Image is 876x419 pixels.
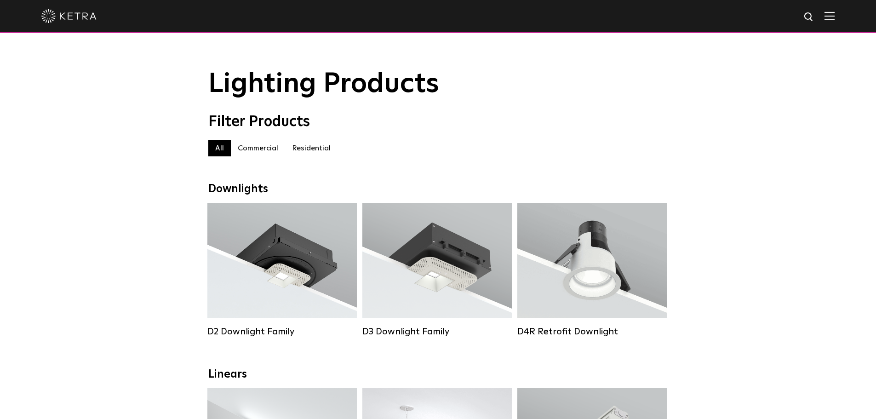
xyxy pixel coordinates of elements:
a: D3 Downlight Family Lumen Output:700 / 900 / 1100Colors:White / Black / Silver / Bronze / Paintab... [362,203,512,337]
img: search icon [803,11,815,23]
img: Hamburger%20Nav.svg [824,11,835,20]
img: ketra-logo-2019-white [41,9,97,23]
div: Filter Products [208,113,668,131]
a: D2 Downlight Family Lumen Output:1200Colors:White / Black / Gloss Black / Silver / Bronze / Silve... [207,203,357,337]
span: Lighting Products [208,70,439,98]
div: D4R Retrofit Downlight [517,326,667,337]
div: D2 Downlight Family [207,326,357,337]
label: All [208,140,231,156]
div: D3 Downlight Family [362,326,512,337]
div: Linears [208,368,668,381]
label: Residential [285,140,338,156]
div: Downlights [208,183,668,196]
label: Commercial [231,140,285,156]
a: D4R Retrofit Downlight Lumen Output:800Colors:White / BlackBeam Angles:15° / 25° / 40° / 60°Watta... [517,203,667,337]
